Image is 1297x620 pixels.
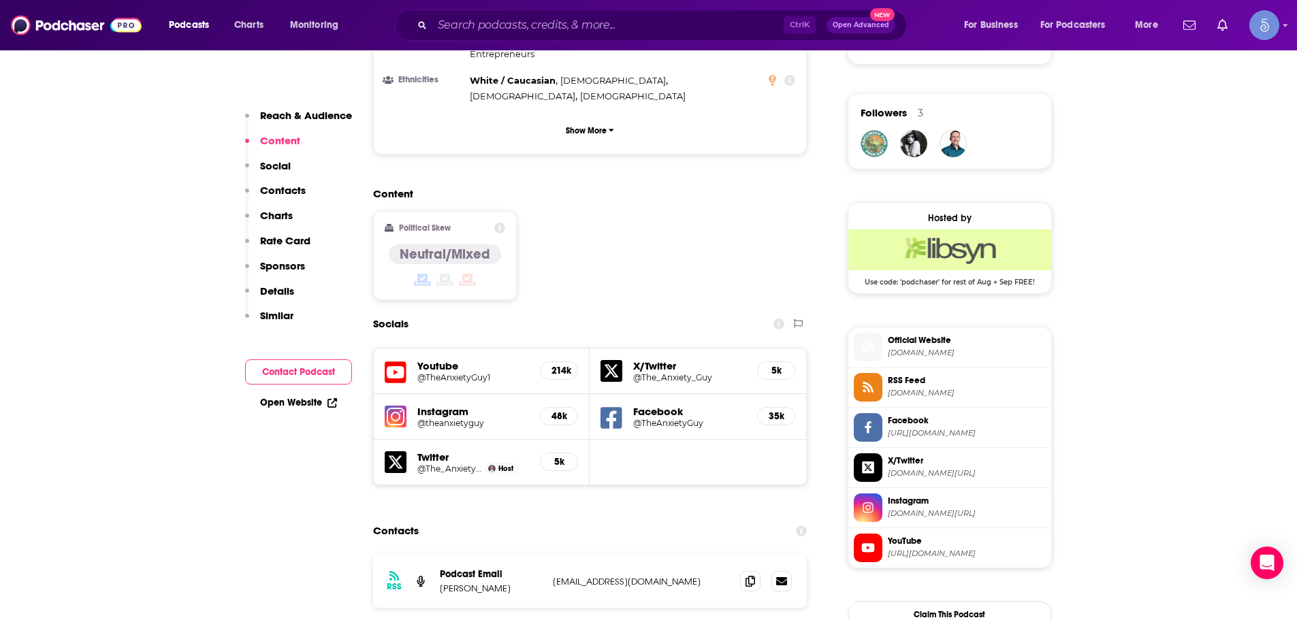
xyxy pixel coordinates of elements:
[633,359,746,372] h5: X/Twitter
[245,359,352,385] button: Contact Podcast
[553,576,730,587] p: [EMAIL_ADDRESS][DOMAIN_NAME]
[888,549,1046,559] span: https://www.youtube.com/@TheAnxietyGuy1
[1040,16,1106,35] span: For Podcasters
[888,374,1046,387] span: RSS Feed
[470,75,556,86] span: White / Caucasian
[848,270,1051,287] span: Use code: 'podchaser' for rest of Aug + Sep FREE!
[373,518,419,544] h2: Contacts
[861,106,907,119] span: Followers
[861,130,888,157] img: RecliningPair
[551,456,566,468] h5: 5k
[633,418,746,428] a: @TheAnxietyGuy
[955,14,1035,36] button: open menu
[633,372,746,382] a: @The_Anxiety_Guy
[1249,10,1279,40] span: Logged in as Spiral5-G1
[440,568,542,580] p: Podcast Email
[833,22,889,29] span: Open Advanced
[260,234,310,247] p: Rate Card
[417,405,530,418] h5: Instagram
[870,8,895,21] span: New
[373,311,409,337] h2: Socials
[827,17,895,33] button: Open AdvancedNew
[260,134,300,147] p: Content
[566,126,607,135] p: Show More
[260,284,294,297] p: Details
[1212,14,1233,37] a: Show notifications dropdown
[385,406,406,427] img: iconImage
[470,48,534,59] span: Entrepreneurs
[470,88,577,104] span: ,
[245,184,306,209] button: Contacts
[854,453,1046,482] a: X/Twitter[DOMAIN_NAME][URL]
[260,259,305,272] p: Sponsors
[854,534,1046,562] a: YouTube[URL][DOMAIN_NAME]
[940,130,967,157] img: JasonC.
[888,334,1046,346] span: Official Website
[245,134,300,159] button: Content
[964,16,1018,35] span: For Business
[260,209,293,222] p: Charts
[784,16,816,34] span: Ctrl K
[159,14,227,36] button: open menu
[900,130,927,157] img: LuluIrish
[470,91,575,101] span: [DEMOGRAPHIC_DATA]
[1135,16,1158,35] span: More
[488,465,496,472] img: Dennis Simsek
[769,365,784,376] h5: 5k
[1178,14,1201,37] a: Show notifications dropdown
[769,410,784,422] h5: 35k
[888,495,1046,507] span: Instagram
[888,535,1046,547] span: YouTube
[290,16,338,35] span: Monitoring
[440,583,542,594] p: [PERSON_NAME]
[399,223,451,233] h2: Political Skew
[281,14,356,36] button: open menu
[1249,10,1279,40] button: Show profile menu
[260,109,352,122] p: Reach & Audience
[260,309,293,322] p: Similar
[560,73,668,88] span: ,
[234,16,263,35] span: Charts
[245,209,293,234] button: Charts
[551,410,566,422] h5: 48k
[245,284,294,310] button: Details
[432,14,784,36] input: Search podcasts, credits, & more...
[854,493,1046,522] a: Instagram[DOMAIN_NAME][URL]
[245,159,291,184] button: Social
[918,107,923,119] div: 3
[888,414,1046,427] span: Facebook
[169,16,209,35] span: Podcasts
[1031,14,1125,36] button: open menu
[1249,10,1279,40] img: User Profile
[854,373,1046,402] a: RSS Feed[DOMAIN_NAME]
[498,464,513,473] span: Host
[417,359,530,372] h5: Youtube
[888,388,1046,398] span: anxietyguypodcast.libsyn.com
[888,508,1046,519] span: instagram.com/theanxietyguy
[385,76,464,84] h3: Ethnicities
[848,212,1051,224] div: Hosted by
[245,259,305,284] button: Sponsors
[373,187,797,200] h2: Content
[417,372,530,382] h5: @TheAnxietyGuy1
[11,12,142,38] img: Podchaser - Follow, Share and Rate Podcasts
[417,463,483,474] a: @The_Anxiety_Guy
[245,234,310,259] button: Rate Card
[888,455,1046,467] span: X/Twitter
[260,397,337,408] a: Open Website
[633,405,746,418] h5: Facebook
[888,348,1046,358] span: theanxietyguy.com
[417,418,530,428] a: @theanxietyguy
[470,73,558,88] span: ,
[260,159,291,172] p: Social
[400,246,490,263] h4: Neutral/Mixed
[417,451,530,463] h5: Twitter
